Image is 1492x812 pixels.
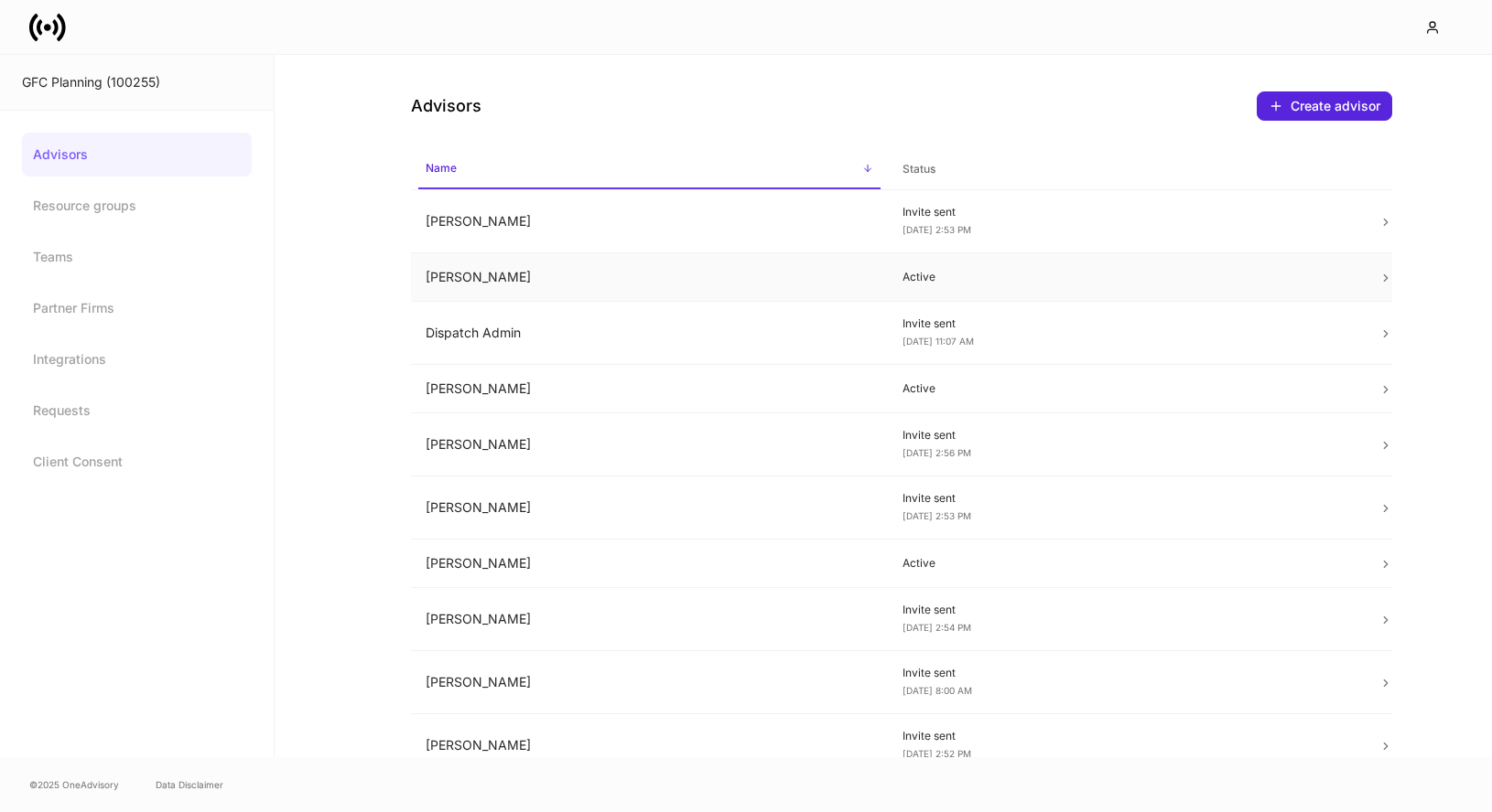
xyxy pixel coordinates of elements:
[411,588,888,651] td: [PERSON_NAME]
[411,253,888,302] td: [PERSON_NAME]
[903,556,1350,571] p: Active
[156,777,223,792] a: Data Disclaimer
[903,205,1350,219] p: Invite sent
[411,365,888,413] td: [PERSON_NAME]
[22,235,252,279] a: Teams
[22,73,252,91] div: GFC Planning (100255)
[411,413,888,476] td: [PERSON_NAME]
[411,95,481,117] h4: Advisors
[903,336,974,347] span: [DATE] 11:07 AM
[895,151,1357,188] span: Status
[903,603,1350,617] p: Invite sent
[903,491,1350,506] p: Invite sent
[411,540,888,588] td: [PERSON_NAME]
[411,714,888,777] td: [PERSON_NAME]
[903,748,971,759] span: [DATE] 2:52 PM
[903,316,1350,331] p: Invite sent
[411,302,888,365] td: Dispatch Admin
[903,160,935,177] h6: Status
[29,777,119,792] span: © 2025 OneAdvisory
[22,184,252,228] a: Resource groups
[411,651,888,714] td: [PERSON_NAME]
[903,270,1350,284] p: Active
[903,381,1350,396] p: Active
[903,622,971,633] span: [DATE] 2:54 PM
[903,729,1350,743] p: Invite sent
[903,510,971,521] span: [DATE] 2:53 PM
[22,286,252,330] a: Partner Firms
[22,337,252,381] a: Integrations
[903,685,972,696] span: [DATE] 8:00 AM
[22,440,252,484] a: Client Consent
[418,150,881,189] span: Name
[903,447,971,458] span: [DATE] 2:56 PM
[426,159,457,176] h6: Name
[903,666,1350,680] p: Invite sent
[411,476,888,540] td: [PERSON_NAME]
[1257,91,1392,121] button: Create advisor
[411,190,888,253] td: [PERSON_NAME]
[22,133,252,176] a: Advisors
[22,389,252,433] a: Requests
[903,428,1350,443] p: Invite sent
[903,224,971,235] span: [DATE] 2:53 PM
[1269,99,1380,113] div: Create advisor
